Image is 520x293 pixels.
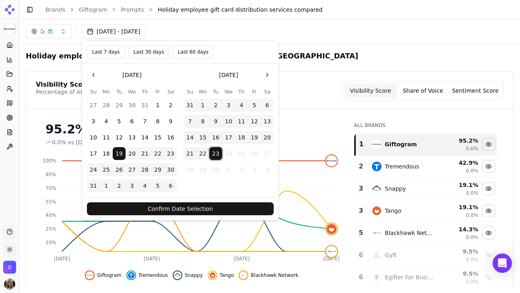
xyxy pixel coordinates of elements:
button: Sunday, September 7th, 2025, selected [184,115,196,128]
div: Percentage of AI answers that mention your brand [36,88,178,96]
button: Monday, August 11th, 2025 [100,131,113,144]
button: Tuesday, September 2nd, 2025, selected [113,179,126,192]
button: Tuesday, July 29th, 2025 [113,99,126,112]
th: Monday [196,88,209,96]
button: Monday, August 25th, 2025, selected [100,163,113,176]
tspan: [DATE] [323,256,340,262]
tspan: 70% [45,185,56,191]
img: giftogram [372,139,382,149]
button: Hide snappy data [173,270,203,280]
span: 0.0% [466,234,479,241]
button: Thursday, August 14th, 2025 [138,131,151,144]
button: Friday, September 5th, 2025, selected [248,99,261,112]
button: Wednesday, September 3rd, 2025, selected [222,99,235,112]
img: tremendous [128,272,134,278]
button: Tuesday, August 19th, 2025, selected [113,147,126,160]
tr: 1giftogramGiftogram95.2%0.0%Hide giftogram data [355,133,497,156]
button: Wednesday, September 10th, 2025, selected [222,115,235,128]
th: Thursday [138,88,151,96]
span: vs [DATE] - [DATE] [68,138,120,146]
div: 19.1 % [442,203,478,211]
button: Saturday, September 6th, 2025, selected [261,99,274,112]
tspan: 25% [45,226,56,232]
button: Tuesday, August 5th, 2025 [113,115,126,128]
button: Show gyft data [482,249,495,262]
button: Tuesday, September 2nd, 2025, selected [209,99,222,112]
button: Thursday, September 18th, 2025, selected [235,131,248,144]
span: Giftogram [97,272,121,278]
button: Thursday, August 7th, 2025 [138,115,151,128]
div: 42.9 % [442,159,478,167]
img: blackhawk network [240,272,247,278]
button: Sunday, August 3rd, 2025 [87,115,100,128]
button: Hide tremendous data [482,160,495,173]
th: Saturday [261,88,274,96]
button: Last 60 days [173,46,214,58]
img: Valerie Leary [4,278,15,290]
button: Hide tango data [482,204,495,217]
button: Hide snappy data [482,182,495,195]
button: Thursday, July 31st, 2025 [138,99,151,112]
tr: 5blackhawk networkBlackhawk Network14.3%0.0%Hide blackhawk network data [355,222,497,244]
span: 0.0% [466,145,479,152]
div: 95.2% [45,122,338,137]
button: Wednesday, August 6th, 2025 [126,115,138,128]
button: Tuesday, September 9th, 2025, selected [209,115,222,128]
button: Current brand: Giftogram [3,23,16,35]
div: All Brands [354,122,497,129]
button: Thursday, August 21st, 2025, selected [138,147,151,160]
button: Hide tango data [208,270,234,280]
button: Sunday, August 31st, 2025, selected [87,179,100,192]
button: Hide blackhawk network data [482,227,495,239]
img: Giftogram [3,23,16,35]
tr: 3snappySnappy19.1%0.0%Hide snappy data [355,178,497,200]
button: Wednesday, August 13th, 2025 [126,131,138,144]
span: 0.0% [466,278,479,285]
th: Sunday [87,88,100,96]
button: Monday, August 4th, 2025 [100,115,113,128]
button: Wednesday, August 27th, 2025, selected [126,163,138,176]
span: 0.0% [466,168,479,174]
div: 3 [358,206,364,216]
div: 95.2 % [442,137,478,145]
img: tango [326,223,337,235]
button: Friday, August 8th, 2025 [151,115,164,128]
tr: 3tangoTango19.1%0.0%Hide tango data [355,200,497,222]
tr: 2tremendousTremendous42.9%0.0%Hide tremendous data [355,156,497,178]
img: Giftogram [3,261,16,274]
button: Monday, September 1st, 2025, selected [196,99,209,112]
div: Gyft [385,251,396,259]
button: Saturday, September 13th, 2025, selected [261,115,274,128]
button: Wednesday, August 20th, 2025, selected [126,147,138,160]
img: giftogram [326,155,337,166]
button: Open organization switcher [3,261,16,274]
tspan: 85% [45,172,56,177]
div: 5 [358,228,364,238]
img: tango [209,272,216,278]
div: Open Intercom Messenger [493,254,512,273]
tspan: 10% [45,240,56,245]
div: 6 [358,272,364,282]
button: Show egifter for business data [482,271,495,284]
button: Monday, September 1st, 2025, selected [100,179,113,192]
img: snappy [174,272,181,278]
tspan: 100% [43,158,56,164]
button: Friday, September 19th, 2025, selected [248,131,261,144]
tspan: [DATE] [233,256,250,262]
tr: 6gyftGyft9.5%0.0%Show gyft data [355,244,497,266]
th: Saturday [164,88,177,96]
span: Snappy [185,272,203,278]
button: Saturday, August 9th, 2025 [164,115,177,128]
a: Brands [45,6,65,13]
th: Wednesday [222,88,235,96]
div: 3 [358,184,364,193]
button: Wednesday, September 17th, 2025, selected [222,131,235,144]
table: September 2025 [184,88,274,176]
button: Tuesday, August 26th, 2025, selected [113,163,126,176]
a: Giftogram [79,6,107,14]
div: 14.3 % [442,225,478,233]
button: Saturday, August 30th, 2025, selected [164,163,177,176]
button: Saturday, September 6th, 2025, selected [164,179,177,192]
div: 6 [358,250,364,260]
button: Thursday, September 4th, 2025, selected [138,179,151,192]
